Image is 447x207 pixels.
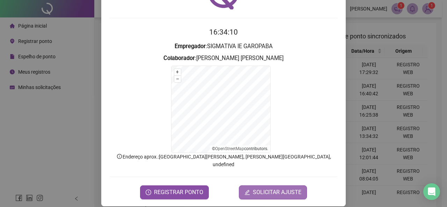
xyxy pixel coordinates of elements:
strong: Empregador [175,43,206,50]
span: REGISTRAR PONTO [154,188,203,197]
button: REGISTRAR PONTO [140,185,209,199]
h3: : SIGMATIVA IE GAROPABA [110,42,337,51]
button: + [174,69,181,75]
a: OpenStreetMap [215,146,244,151]
h3: : [PERSON_NAME] [PERSON_NAME] [110,54,337,63]
span: SOLICITAR AJUSTE [253,188,301,197]
button: editSOLICITAR AJUSTE [239,185,307,199]
strong: Colaborador [163,55,195,61]
p: Endereço aprox. : [GEOGRAPHIC_DATA][PERSON_NAME], [PERSON_NAME][GEOGRAPHIC_DATA], undefined [110,153,337,168]
time: 16:34:10 [209,28,238,36]
span: clock-circle [146,190,151,195]
button: – [174,76,181,82]
div: Open Intercom Messenger [423,183,440,200]
li: © contributors. [212,146,268,151]
span: edit [244,190,250,195]
span: info-circle [116,153,123,160]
